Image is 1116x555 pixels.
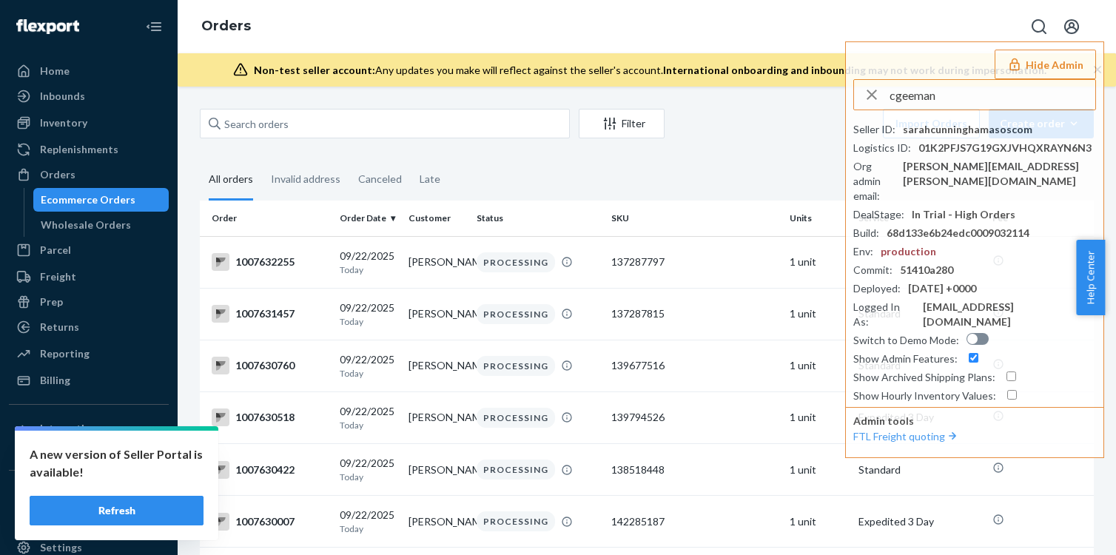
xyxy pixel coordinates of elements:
div: Inventory [40,115,87,130]
input: Search or paste seller ID [890,80,1095,110]
span: International onboarding and inbounding may not work during impersonation. [663,64,1046,76]
p: Today [340,263,397,276]
div: Prep [40,295,63,309]
div: Any updates you make will reflect against the seller's account. [254,63,1046,78]
th: SKU [605,201,784,236]
a: Freight [9,265,169,289]
div: PROCESSING [477,304,555,324]
input: Search orders [200,109,570,138]
div: Returns [40,320,79,334]
a: Inventory [9,111,169,135]
iframe: Opens a widget where you can chat to one of our agents [1020,511,1101,548]
div: Orders [40,167,75,182]
a: Reporting [9,342,169,366]
div: Switch to Demo Mode : [853,333,959,348]
div: 09/22/2025 [340,249,397,276]
div: [PERSON_NAME][EMAIL_ADDRESS][PERSON_NAME][DOMAIN_NAME] [903,159,1096,189]
td: [PERSON_NAME] [403,496,471,548]
p: Today [340,471,397,483]
a: Returns [9,315,169,339]
span: Help Center [1076,240,1105,315]
a: Add Integration [9,446,169,464]
button: Open account menu [1057,12,1086,41]
div: All orders [209,160,253,201]
div: 51410a280 [900,263,953,277]
div: Parcel [40,243,71,258]
div: Seller ID : [853,122,895,137]
div: Inbounds [40,89,85,104]
td: 1 unit [784,496,853,548]
p: Today [340,419,397,431]
button: Open Search Box [1024,12,1054,41]
div: PROCESSING [477,460,555,480]
a: Prep [9,290,169,314]
div: 1007630760 [212,357,328,374]
div: Ecommerce Orders [41,192,135,207]
div: 1007630422 [212,461,328,479]
a: Inbounds [9,84,169,108]
td: 1 unit [784,340,853,391]
div: Reporting [40,346,90,361]
td: 1 unit [784,236,853,288]
div: DealStage : [853,207,904,222]
div: Wholesale Orders [41,218,131,232]
ol: breadcrumbs [189,5,263,48]
p: Today [340,315,397,328]
div: production [881,244,936,259]
div: Show Archived Shipping Plans : [853,370,995,385]
div: 1007632255 [212,253,328,271]
a: Add Fast Tag [9,512,169,530]
p: Expedited 3 Day [858,514,981,529]
td: 1 unit [784,288,853,340]
td: 1 unit [784,391,853,443]
div: PROCESSING [477,356,555,376]
div: 138518448 [611,462,779,477]
a: Ecommerce Orders [33,188,169,212]
button: Close Navigation [139,12,169,41]
a: Home [9,59,169,83]
img: Flexport logo [16,19,79,34]
div: Settings [40,540,82,555]
div: Home [40,64,70,78]
div: 142285187 [611,514,779,529]
div: 137287815 [611,306,779,321]
div: Show Admin Features : [853,351,958,366]
div: Late [420,160,440,198]
span: Non-test seller account: [254,64,375,76]
th: Status [471,201,605,236]
div: 09/22/2025 [340,508,397,535]
p: A new version of Seller Portal is available! [30,445,204,481]
div: Logistics ID : [853,141,911,155]
div: sarahcunninghamasoscom [903,122,1032,137]
p: Standard [858,462,981,477]
div: [EMAIL_ADDRESS][DOMAIN_NAME] [923,300,1096,329]
td: [PERSON_NAME] [403,288,471,340]
div: 09/22/2025 [340,456,397,483]
div: Canceled [358,160,402,198]
div: 1007631457 [212,305,328,323]
div: Env : [853,244,873,259]
div: 01K2PFJS7G19GXJVHQXRAYN6N3 [918,141,1092,155]
div: 68d133e6b24edc0009032114 [887,226,1029,240]
div: In Trial - High Orders [912,207,1015,222]
div: Integrations [40,421,102,436]
div: Build : [853,226,879,240]
div: Invalid address [271,160,340,198]
div: Org admin email : [853,159,895,203]
a: Replenishments [9,138,169,161]
p: Admin tools [853,414,1096,428]
th: Order [200,201,334,236]
div: 09/22/2025 [340,404,397,431]
div: Commit : [853,263,893,277]
a: Orders [201,18,251,34]
div: Filter [579,116,664,131]
td: [PERSON_NAME] [403,340,471,391]
div: Customer [409,212,465,224]
button: Filter [579,109,665,138]
div: Logged In As : [853,300,915,329]
div: PROCESSING [477,408,555,428]
div: 1007630007 [212,513,328,531]
a: Billing [9,369,169,392]
th: Units [784,201,853,236]
td: [PERSON_NAME] [403,391,471,443]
